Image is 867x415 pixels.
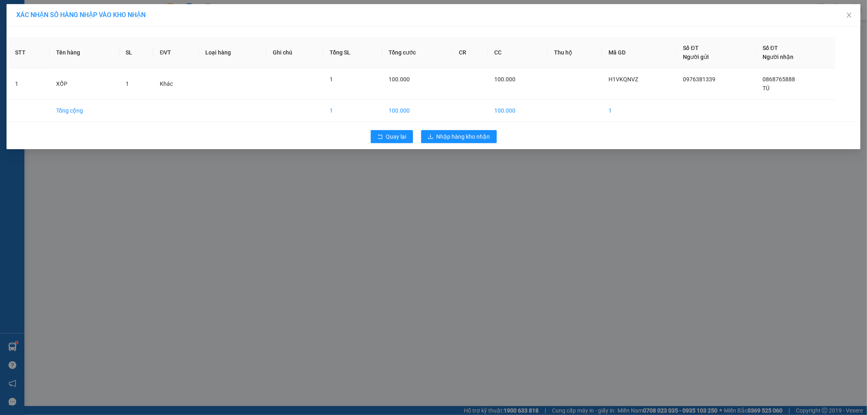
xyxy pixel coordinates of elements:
[763,54,793,60] span: Người nhận
[452,37,488,68] th: CR
[323,37,382,68] th: Tổng SL
[49,19,99,33] b: Sao Việt
[548,37,602,68] th: Thu hộ
[763,76,795,83] span: 0868765888
[153,68,199,100] td: Khác
[382,37,452,68] th: Tổng cước
[330,76,333,83] span: 1
[4,7,45,47] img: logo.jpg
[437,132,490,141] span: Nhập hàng kho nhận
[389,76,410,83] span: 100.000
[9,68,50,100] td: 1
[763,45,778,51] span: Số ĐT
[683,76,716,83] span: 0976381339
[16,11,146,19] span: XÁC NHẬN SỐ HÀNG NHẬP VÀO KHO NHẬN
[371,130,413,143] button: rollbackQuay lại
[602,37,676,68] th: Mã GD
[120,37,154,68] th: SL
[494,76,515,83] span: 100.000
[382,100,452,122] td: 100.000
[838,4,860,27] button: Close
[846,12,852,18] span: close
[153,37,199,68] th: ĐVT
[50,100,119,122] td: Tổng cộng
[43,47,196,124] h2: VP Nhận: VP Nhận 779 Giải Phóng
[428,134,433,140] span: download
[199,37,266,68] th: Loại hàng
[488,100,548,122] td: 100.000
[9,37,50,68] th: STT
[683,54,709,60] span: Người gửi
[4,47,65,61] h2: DPV7GNHF
[126,80,129,87] span: 1
[50,37,119,68] th: Tên hàng
[421,130,497,143] button: downloadNhập hàng kho nhận
[50,68,119,100] td: XỐP
[683,45,699,51] span: Số ĐT
[602,100,676,122] td: 1
[109,7,196,20] b: [DOMAIN_NAME]
[763,85,769,91] span: TÚ
[377,134,383,140] span: rollback
[386,132,406,141] span: Quay lại
[488,37,548,68] th: CC
[323,100,382,122] td: 1
[608,76,638,83] span: H1VKQNVZ
[266,37,323,68] th: Ghi chú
